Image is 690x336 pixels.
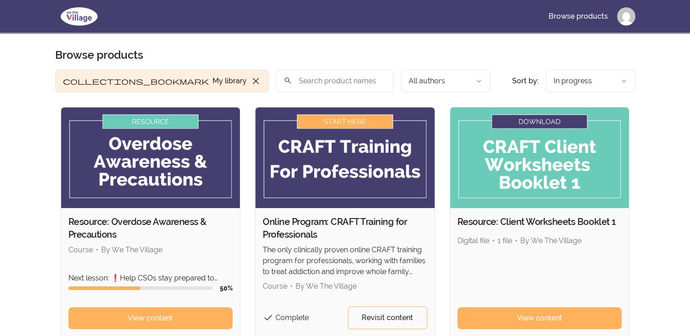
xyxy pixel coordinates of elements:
[220,285,233,292] span: 50 %
[457,236,489,245] span: Digital file
[263,282,287,290] span: Course
[546,70,635,92] button: Product sort options
[263,312,274,323] span: check
[250,76,261,87] span: close
[348,306,427,329] a: Revisit content
[101,245,162,254] span: By We The Village
[255,107,435,208] img: Product image for Online Program: CRAFT Training for Professionals
[263,215,427,241] h2: Online Program: CRAFT Training for Professionals
[68,307,233,329] a: View content
[276,70,394,92] input: Search product names
[517,313,562,324] span: View content
[68,273,233,284] p: Next lesson: ❗Help CSOs stay prepared to reverse an overdose
[290,282,293,290] span: •
[520,236,581,245] span: By We The Village
[498,236,512,245] span: 1 file
[63,76,209,87] span: collections_bookmark
[492,236,495,245] span: •
[68,286,213,290] div: Course progress
[541,5,615,27] a: Browse products
[55,70,269,92] button: Filter by My library
[61,107,240,208] img: Product image for Resource: Overdose Awareness & Precautions
[296,282,357,290] span: By We The Village
[68,245,93,254] span: Course
[401,70,490,92] button: Filter by author
[68,215,233,241] h2: Resource: Overdose Awareness & Precautions
[284,74,292,87] span: search
[96,245,99,254] span: •
[55,5,103,27] img: We The Village logo
[457,307,622,329] a: View content
[617,7,635,25] img: Profile image for Amy Steele
[128,313,173,324] span: View content
[515,236,518,245] span: •
[263,244,427,277] p: The only clinically proven online CRAFT training program for professionals, working with families...
[362,312,413,323] span: Revisit content
[541,5,635,27] nav: Main
[512,76,539,85] span: Sort by:
[457,215,622,228] h2: Resource: Client Worksheets Booklet 1
[450,107,629,208] img: Product image for Resource: Client Worksheets Booklet 1
[275,313,309,322] span: Complete
[55,48,143,62] h2: Browse products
